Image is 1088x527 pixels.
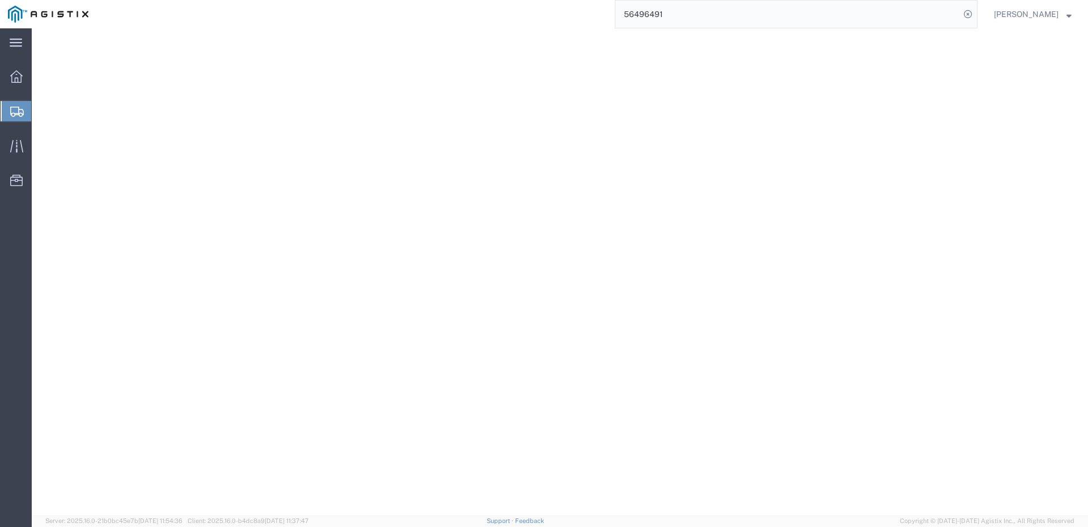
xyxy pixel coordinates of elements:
a: Support [487,517,515,524]
input: Search for shipment number, reference number [615,1,960,28]
span: Server: 2025.16.0-21b0bc45e7b [45,517,182,524]
button: [PERSON_NAME] [993,7,1072,21]
span: Client: 2025.16.0-b4dc8a9 [188,517,309,524]
iframe: FS Legacy Container [32,28,1088,515]
span: [DATE] 11:37:47 [265,517,309,524]
span: Joe Torres [994,8,1059,20]
span: Copyright © [DATE]-[DATE] Agistix Inc., All Rights Reserved [900,516,1074,526]
img: logo [8,6,88,23]
a: Feedback [515,517,544,524]
span: [DATE] 11:54:36 [138,517,182,524]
